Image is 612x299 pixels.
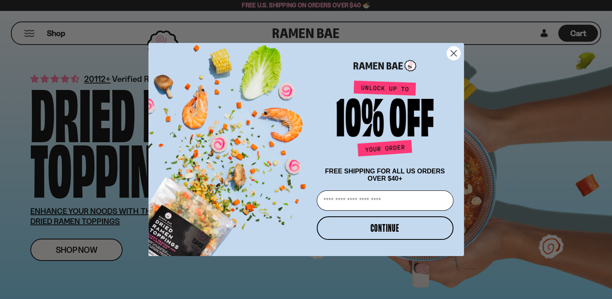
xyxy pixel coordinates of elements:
[317,216,453,240] button: CONTINUE
[354,59,416,73] img: Ramen Bae Logo
[325,168,445,182] span: FREE SHIPPING FOR ALL US ORDERS OVER $40+
[447,46,461,60] button: Close dialog
[335,80,436,160] img: Unlock up to 10% off
[148,36,313,256] img: ce7035ce-2e49-461c-ae4b-8ade7372f32c.png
